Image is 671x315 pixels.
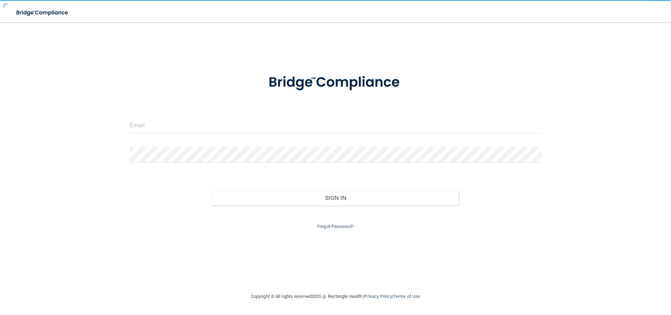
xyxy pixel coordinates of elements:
button: Sign In [212,190,459,206]
a: Terms of Use [393,294,420,299]
a: Privacy Policy [364,294,392,299]
img: bridge_compliance_login_screen.278c3ca4.svg [254,64,417,101]
a: Forgot Password? [317,224,354,229]
img: bridge_compliance_login_screen.278c3ca4.svg [10,6,75,20]
input: Email [130,117,541,133]
div: Copyright © All rights reserved 2025 @ Rectangle Health | | [208,285,463,308]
